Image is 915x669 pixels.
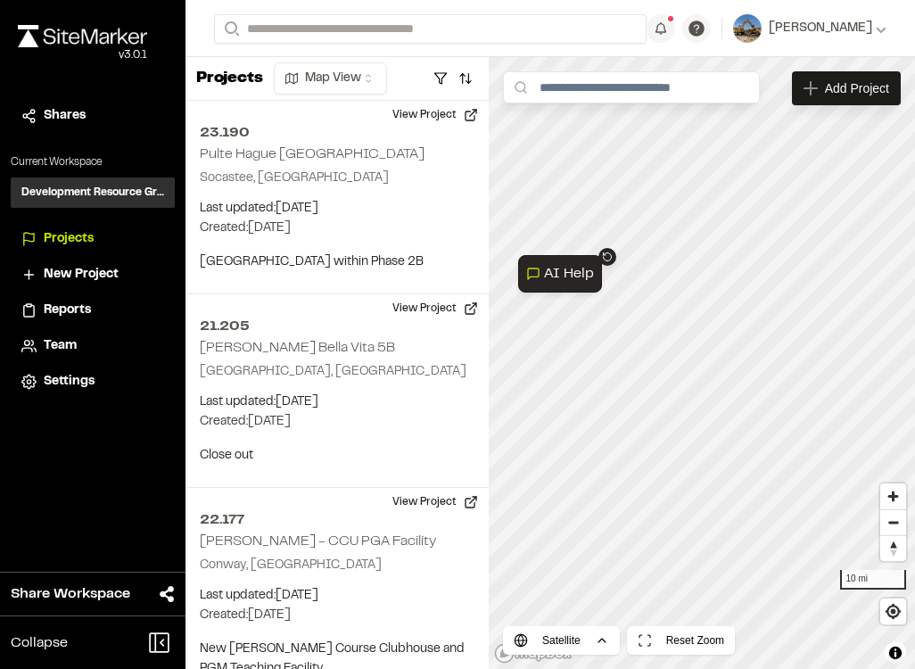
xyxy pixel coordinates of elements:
button: Open AI Assistant [518,255,602,293]
span: AI Help [544,263,594,285]
span: Reports [44,301,91,320]
span: Settings [44,372,95,392]
a: Shares [21,106,164,126]
span: Collapse [11,632,68,654]
span: Team [44,336,77,356]
div: Oh geez...please don't... [18,47,147,63]
span: Share Workspace [11,583,130,605]
button: Search [214,14,246,44]
button: [PERSON_NAME] [733,14,886,43]
p: Current Workspace [11,154,175,170]
a: Projects [21,229,164,249]
button: Reset position to header [598,248,616,266]
img: rebrand.png [18,25,147,47]
a: Reports [21,301,164,320]
a: Team [21,336,164,356]
img: User [733,14,762,43]
span: [PERSON_NAME] [769,19,872,38]
a: Settings [21,372,164,392]
a: New Project [21,265,164,285]
h3: Development Resource Group [21,185,164,201]
span: Shares [44,106,86,126]
span: Projects [44,229,94,249]
span: New Project [44,265,119,285]
div: Open AI Assistant [518,255,609,293]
